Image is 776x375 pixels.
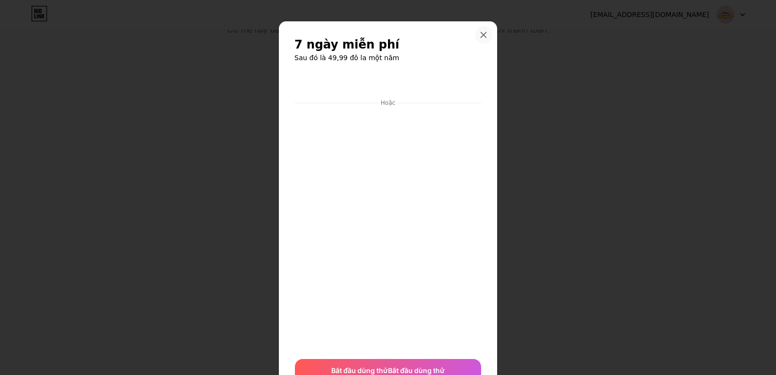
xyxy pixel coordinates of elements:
iframe: Nút thanh toán khung bảo mật [295,73,481,96]
iframe: Thanh toán dữ liệu khung bảo mật [293,108,483,349]
font: Hoặc [381,99,395,106]
font: 7 ngày miễn phí [294,38,399,51]
font: Bắt đầu dùng thử [331,366,388,375]
font: Sau đó là 49,99 đô la một năm [294,54,399,62]
font: Bắt đầu dùng thử [388,366,445,375]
